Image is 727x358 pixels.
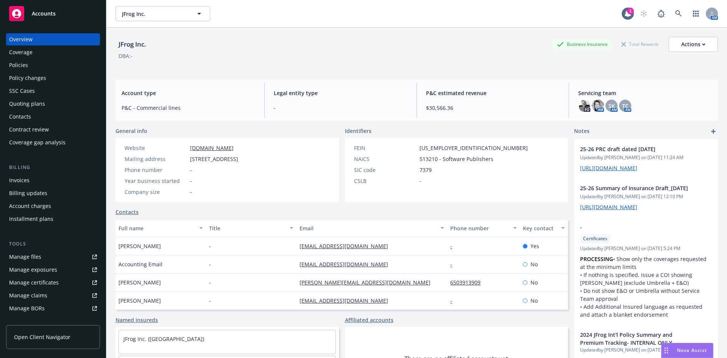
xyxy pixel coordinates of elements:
[530,242,539,250] span: Yes
[354,155,417,163] div: NAICS
[6,59,100,71] a: Policies
[209,278,211,286] span: -
[9,187,47,199] div: Billing updates
[9,111,31,123] div: Contacts
[580,184,692,192] span: 25-26 Summary of Insurance Draft_[DATE]
[426,104,560,112] span: $30,566.36
[6,85,100,97] a: SSC Cases
[622,102,629,110] span: TC
[9,98,45,110] div: Quoting plans
[115,208,139,216] a: Contacts
[6,315,100,327] a: Summary of insurance
[6,33,100,45] a: Overview
[209,260,211,268] span: -
[6,46,100,58] a: Coverage
[6,251,100,263] a: Manage files
[450,279,487,286] a: 6503913909
[190,188,192,196] span: -
[119,52,133,60] div: DBA: -
[553,39,612,49] div: Business Insurance
[681,37,705,52] div: Actions
[300,297,394,304] a: [EMAIL_ADDRESS][DOMAIN_NAME]
[530,278,538,286] span: No
[115,316,158,324] a: Named insureds
[300,242,394,250] a: [EMAIL_ADDRESS][DOMAIN_NAME]
[9,251,41,263] div: Manage files
[119,224,195,232] div: Full name
[6,277,100,289] a: Manage certificates
[420,155,493,163] span: 513210 - Software Publishers
[9,85,35,97] div: SSC Cases
[580,164,637,172] a: [URL][DOMAIN_NAME]
[574,127,590,136] span: Notes
[530,260,538,268] span: No
[6,136,100,149] a: Coverage gap analysis
[574,139,718,178] div: 25-26 PRC draft dated [DATE]Updatedby [PERSON_NAME] on [DATE] 11:24 AM[URL][DOMAIN_NAME]
[209,224,285,232] div: Title
[206,219,296,237] button: Title
[520,219,568,237] button: Key contact
[608,102,615,110] span: SK
[654,6,669,21] a: Report a Bug
[580,145,692,153] span: 25-26 PRC draft dated [DATE]
[580,223,692,231] span: -
[6,98,100,110] a: Quoting plans
[6,164,100,171] div: Billing
[6,240,100,248] div: Tools
[122,104,255,112] span: P&C - Commercial lines
[6,213,100,225] a: Installment plans
[580,193,712,200] span: Updated by [PERSON_NAME] on [DATE] 12:10 PM
[574,217,718,325] div: -CertificatesUpdatedby [PERSON_NAME] on [DATE] 5:24 PMPROCESSING• Show only the coverages request...
[6,200,100,212] a: Account charges
[669,37,718,52] button: Actions
[190,166,192,174] span: -
[190,144,234,152] a: [DOMAIN_NAME]
[9,315,67,327] div: Summary of insurance
[592,100,604,112] img: photo
[354,144,417,152] div: FEIN
[296,219,447,237] button: Email
[447,219,520,237] button: Phone number
[190,155,238,163] span: [STREET_ADDRESS]
[6,187,100,199] a: Billing updates
[115,219,206,237] button: Full name
[9,174,30,186] div: Invoices
[677,347,707,353] span: Nova Assist
[354,177,417,185] div: CSLB
[125,177,187,185] div: Year business started
[580,255,613,263] strong: PROCESSING
[450,224,508,232] div: Phone number
[420,144,528,152] span: [US_EMPLOYER_IDENTIFICATION_NUMBER]
[580,154,712,161] span: Updated by [PERSON_NAME] on [DATE] 11:24 AM
[450,297,458,304] a: -
[119,278,161,286] span: [PERSON_NAME]
[530,297,538,305] span: No
[6,3,100,24] a: Accounts
[209,297,211,305] span: -
[119,260,162,268] span: Accounting Email
[300,279,437,286] a: [PERSON_NAME][EMAIL_ADDRESS][DOMAIN_NAME]
[300,224,436,232] div: Email
[9,277,59,289] div: Manage certificates
[450,261,458,268] a: -
[578,100,590,112] img: photo
[688,6,704,21] a: Switch app
[9,124,49,136] div: Contract review
[6,174,100,186] a: Invoices
[9,264,57,276] div: Manage exposures
[125,144,187,152] div: Website
[580,347,712,353] span: Updated by [PERSON_NAME] on [DATE] 1:26 PM
[6,302,100,314] a: Manage BORs
[32,11,56,17] span: Accounts
[627,8,634,14] div: 1
[671,6,686,21] a: Search
[14,333,70,341] span: Open Client Navigator
[580,203,637,211] a: [URL][DOMAIN_NAME]
[580,255,712,319] p: • Show only the coverages requested at the minimum limits • If nothing is specified, issue a COI ...
[122,89,255,97] span: Account type
[9,33,33,45] div: Overview
[190,177,192,185] span: -
[123,335,204,342] a: JFrog Inc. ([GEOGRAPHIC_DATA])
[9,213,53,225] div: Installment plans
[580,331,692,347] span: 2024 JFrog Int'l Policy Summary and Premium Tracking- INTERNAL ONLY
